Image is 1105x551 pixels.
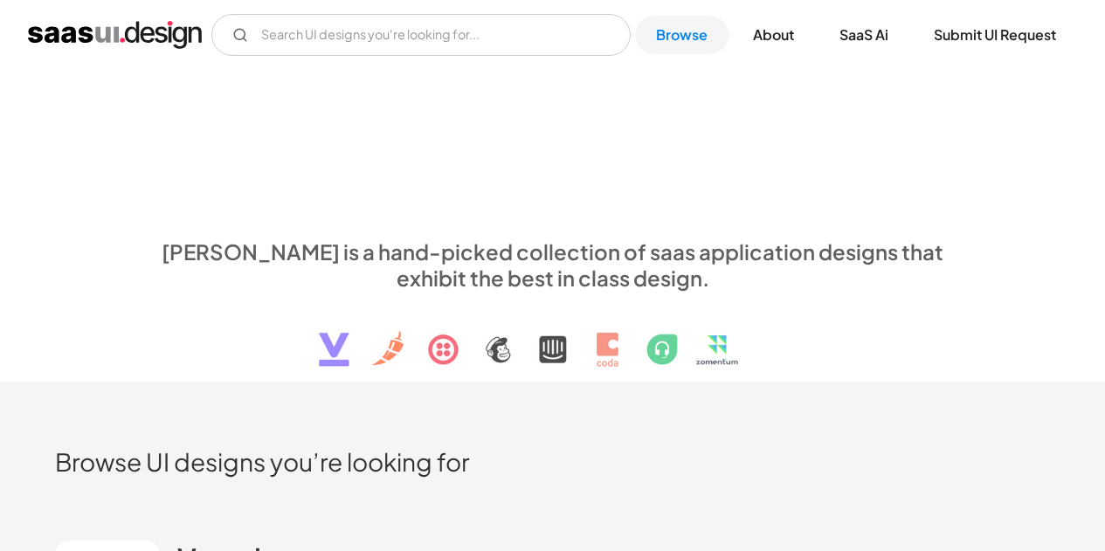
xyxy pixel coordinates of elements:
a: About [732,16,815,54]
a: Submit UI Request [913,16,1077,54]
a: SaaS Ai [818,16,909,54]
a: Browse [635,16,729,54]
img: text, icon, saas logo [288,291,818,382]
div: [PERSON_NAME] is a hand-picked collection of saas application designs that exhibit the best in cl... [151,238,955,291]
h2: Browse UI designs you’re looking for [55,446,1050,477]
form: Email Form [211,14,631,56]
input: Search UI designs you're looking for... [211,14,631,56]
a: home [28,21,202,49]
h1: Explore SaaS UI design patterns & interactions. [151,87,955,222]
